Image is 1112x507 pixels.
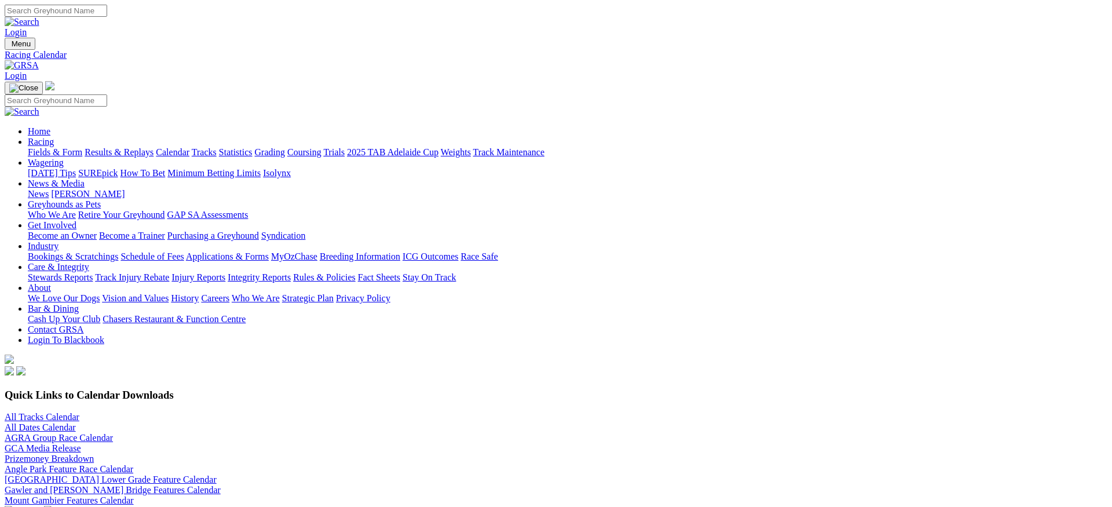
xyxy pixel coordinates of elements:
[28,189,1107,199] div: News & Media
[28,147,1107,158] div: Racing
[28,189,49,199] a: News
[403,272,456,282] a: Stay On Track
[28,272,93,282] a: Stewards Reports
[102,293,169,303] a: Vision and Values
[28,304,79,313] a: Bar & Dining
[171,293,199,303] a: History
[347,147,438,157] a: 2025 TAB Adelaide Cup
[5,475,217,484] a: [GEOGRAPHIC_DATA] Lower Grade Feature Calendar
[358,272,400,282] a: Fact Sheets
[9,83,38,93] img: Close
[5,50,1107,60] a: Racing Calendar
[28,231,1107,241] div: Get Involved
[219,147,253,157] a: Statistics
[28,178,85,188] a: News & Media
[28,293,1107,304] div: About
[28,314,100,324] a: Cash Up Your Club
[460,251,498,261] a: Race Safe
[85,147,153,157] a: Results & Replays
[171,272,225,282] a: Injury Reports
[473,147,544,157] a: Track Maintenance
[336,293,390,303] a: Privacy Policy
[120,251,184,261] a: Schedule of Fees
[167,231,259,240] a: Purchasing a Greyhound
[45,81,54,90] img: logo-grsa-white.png
[293,272,356,282] a: Rules & Policies
[320,251,400,261] a: Breeding Information
[156,147,189,157] a: Calendar
[28,251,1107,262] div: Industry
[28,231,97,240] a: Become an Owner
[28,335,104,345] a: Login To Blackbook
[167,210,248,220] a: GAP SA Assessments
[192,147,217,157] a: Tracks
[201,293,229,303] a: Careers
[5,17,39,27] img: Search
[5,5,107,17] input: Search
[167,168,261,178] a: Minimum Betting Limits
[78,168,118,178] a: SUREpick
[5,454,94,464] a: Prizemoney Breakdown
[5,443,81,453] a: GCA Media Release
[5,27,27,37] a: Login
[5,38,35,50] button: Toggle navigation
[261,231,305,240] a: Syndication
[287,147,321,157] a: Coursing
[99,231,165,240] a: Become a Trainer
[120,168,166,178] a: How To Bet
[28,210,1107,220] div: Greyhounds as Pets
[186,251,269,261] a: Applications & Forms
[28,126,50,136] a: Home
[5,389,1107,402] h3: Quick Links to Calendar Downloads
[282,293,334,303] a: Strategic Plan
[255,147,285,157] a: Grading
[28,314,1107,324] div: Bar & Dining
[28,283,51,293] a: About
[28,199,101,209] a: Greyhounds as Pets
[5,366,14,375] img: facebook.svg
[28,272,1107,283] div: Care & Integrity
[441,147,471,157] a: Weights
[5,60,39,71] img: GRSA
[28,251,118,261] a: Bookings & Scratchings
[5,422,76,432] a: All Dates Calendar
[5,433,113,443] a: AGRA Group Race Calendar
[28,220,76,230] a: Get Involved
[16,366,25,375] img: twitter.svg
[28,137,54,147] a: Racing
[5,412,79,422] a: All Tracks Calendar
[95,272,169,282] a: Track Injury Rebate
[5,94,107,107] input: Search
[78,210,165,220] a: Retire Your Greyhound
[5,495,134,505] a: Mount Gambier Features Calendar
[28,158,64,167] a: Wagering
[403,251,458,261] a: ICG Outcomes
[28,293,100,303] a: We Love Our Dogs
[5,82,43,94] button: Toggle navigation
[5,71,27,81] a: Login
[228,272,291,282] a: Integrity Reports
[28,168,1107,178] div: Wagering
[263,168,291,178] a: Isolynx
[51,189,125,199] a: [PERSON_NAME]
[28,324,83,334] a: Contact GRSA
[28,210,76,220] a: Who We Are
[28,262,89,272] a: Care & Integrity
[28,241,58,251] a: Industry
[5,107,39,117] img: Search
[323,147,345,157] a: Trials
[5,355,14,364] img: logo-grsa-white.png
[12,39,31,48] span: Menu
[5,464,133,474] a: Angle Park Feature Race Calendar
[271,251,317,261] a: MyOzChase
[28,147,82,157] a: Fields & Form
[232,293,280,303] a: Who We Are
[5,485,221,495] a: Gawler and [PERSON_NAME] Bridge Features Calendar
[103,314,246,324] a: Chasers Restaurant & Function Centre
[28,168,76,178] a: [DATE] Tips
